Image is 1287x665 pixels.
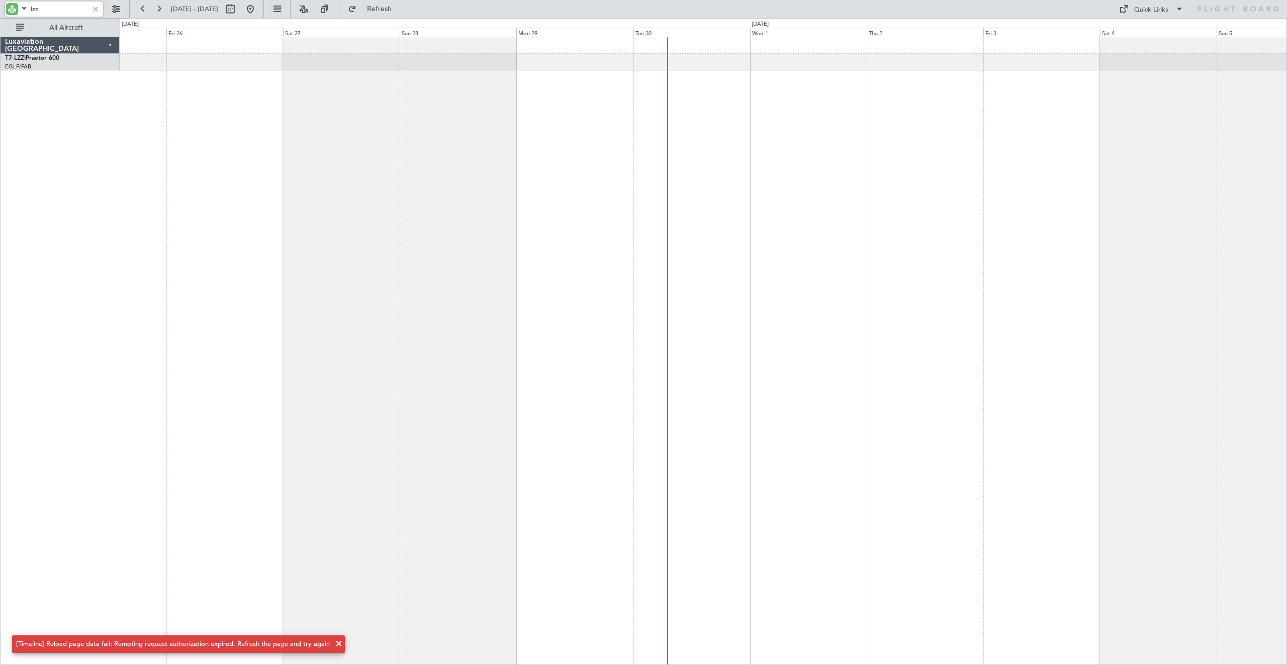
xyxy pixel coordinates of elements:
a: EGLF/FAB [5,63,31,70]
div: Sat 27 [283,28,400,37]
div: [DATE] [752,20,769,29]
div: Sun 28 [400,28,516,37]
button: Refresh [343,1,404,17]
div: Fri 3 [983,28,1100,37]
div: [Timeline] Reload page data fail: Remoting request authorization expired. Refresh the page and tr... [16,639,330,649]
button: All Aircraft [11,20,109,36]
div: Sat 4 [1100,28,1217,37]
span: All Aircraft [26,24,106,31]
div: Tue 30 [633,28,750,37]
span: [DATE] - [DATE] [171,5,218,14]
div: [DATE] [122,20,139,29]
a: T7-LZZIPraetor 600 [5,55,59,61]
input: A/C (Reg. or Type) [31,2,88,17]
div: Mon 29 [516,28,633,37]
div: Quick Links [1134,5,1168,15]
div: Thu 2 [867,28,983,37]
button: Quick Links [1114,1,1188,17]
div: Wed 1 [750,28,867,37]
span: Refresh [358,6,401,13]
div: Fri 26 [166,28,283,37]
span: T7-LZZI [5,55,26,61]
